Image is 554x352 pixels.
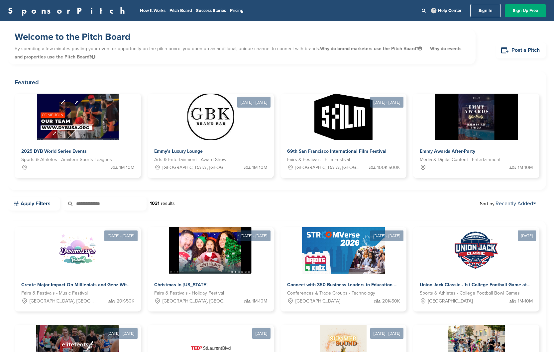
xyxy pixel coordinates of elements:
[117,298,134,305] span: 20K-50K
[104,328,138,339] div: [DATE] - [DATE]
[295,164,361,171] span: [GEOGRAPHIC_DATA], [GEOGRAPHIC_DATA]
[21,290,88,297] span: Fairs & Festivals - Music Festival
[163,298,228,305] span: [GEOGRAPHIC_DATA], [GEOGRAPHIC_DATA]
[430,7,463,15] a: Help Center
[320,46,423,51] span: Why do brand marketers use the Pitch Board?
[295,298,340,305] span: [GEOGRAPHIC_DATA]
[55,227,101,274] img: Sponsorpitch &
[382,298,400,305] span: 20K-50K
[154,282,207,288] span: Christmas In [US_STATE]
[161,201,175,206] span: results
[169,227,252,274] img: Sponsorpitch &
[518,298,533,305] span: 1M-10M
[280,217,407,311] a: [DATE] - [DATE] Sponsorpitch & Connect with 350 Business Leaders in Education | StroomVerse 2026 ...
[287,156,350,163] span: Fairs & Festivals - Film Festival
[302,227,385,274] img: Sponsorpitch &
[314,94,373,140] img: Sponsorpitch &
[420,148,475,154] span: Emmy Awards After-Party
[37,94,119,140] img: Sponsorpitch &
[163,164,228,171] span: [GEOGRAPHIC_DATA], [GEOGRAPHIC_DATA]
[119,164,134,171] span: 1M-10M
[505,4,546,17] a: Sign Up Free
[15,94,141,178] a: Sponsorpitch & 2025 DYB World Series Events Sports & Athletes - Amateur Sports Leagues 1M-10M
[21,148,87,154] span: 2025 DYB World Series Events
[252,328,271,339] div: [DATE]
[237,97,271,108] div: [DATE] - [DATE]
[280,83,407,178] a: [DATE] - [DATE] Sponsorpitch & 69th San Francisco International Film Festival Fairs & Festivals -...
[370,97,403,108] div: [DATE] - [DATE]
[237,230,271,241] div: [DATE] - [DATE]
[148,217,274,311] a: [DATE] - [DATE] Sponsorpitch & Christmas In [US_STATE] Fairs & Festivals - Holiday Festival [GEOG...
[21,282,190,288] span: Create Major Impact On Millienials and Genz With Dreamscape Music Festival
[252,298,267,305] span: 1M-10M
[30,298,95,305] span: [GEOGRAPHIC_DATA], [GEOGRAPHIC_DATA]
[518,164,533,171] span: 1M-10M
[8,197,60,211] a: Apply Filters
[453,227,499,274] img: Sponsorpitch &
[480,201,536,206] span: Sort by:
[287,282,436,288] span: Connect with 350 Business Leaders in Education | StroomVerse 2026
[420,290,520,297] span: Sports & Athletes - College Football Bowl Games
[435,94,518,140] img: Sponsorpitch &
[169,8,192,13] a: Pitch Board
[154,290,224,297] span: Fairs & Festivals - Holiday Festival
[104,230,138,241] div: [DATE] - [DATE]
[187,94,234,140] img: Sponsorpitch &
[287,290,375,297] span: Conferences & Trade Groups - Technology
[413,94,539,178] a: Sponsorpitch & Emmy Awards After-Party Media & Digital Content - Entertainment 1M-10M
[15,43,469,63] p: By spending a few minutes posting your event or opportunity on the pitch board, you open up an ad...
[150,201,160,206] strong: 1031
[428,298,473,305] span: [GEOGRAPHIC_DATA]
[518,230,536,241] div: [DATE]
[496,200,536,207] a: Recently Added
[154,148,203,154] span: Emmy's Luxury Lounge
[370,328,403,339] div: [DATE] - [DATE]
[15,31,469,43] h1: Welcome to the Pitch Board
[470,4,501,17] a: Sign In
[413,217,539,311] a: [DATE] Sponsorpitch & Union Jack Classic - 1st College Football Game at [GEOGRAPHIC_DATA] Sports ...
[15,78,539,87] h2: Featured
[252,164,267,171] span: 1M-10M
[196,8,226,13] a: Success Stories
[377,164,400,171] span: 100K-500K
[140,8,166,13] a: How It Works
[148,83,274,178] a: [DATE] - [DATE] Sponsorpitch & Emmy's Luxury Lounge Arts & Entertainment - Award Show [GEOGRAPHIC...
[230,8,244,13] a: Pricing
[154,156,226,163] span: Arts & Entertainment - Award Show
[21,156,112,163] span: Sports & Athletes - Amateur Sports Leagues
[420,156,500,163] span: Media & Digital Content - Entertainment
[8,6,129,15] a: SponsorPitch
[496,42,546,58] a: Post a Pitch
[287,148,387,154] span: 69th San Francisco International Film Festival
[370,230,403,241] div: [DATE] - [DATE]
[15,217,141,311] a: [DATE] - [DATE] Sponsorpitch & Create Major Impact On Millienials and Genz With Dreamscape Music ...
